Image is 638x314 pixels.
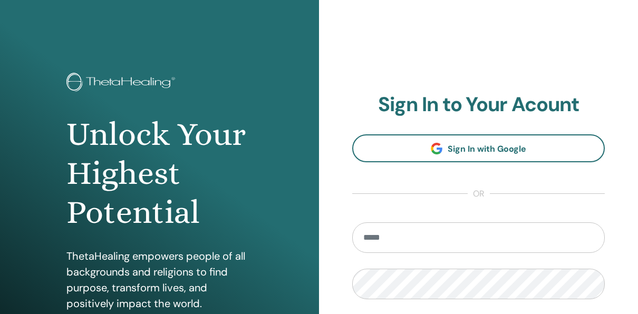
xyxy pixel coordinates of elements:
[352,134,605,162] a: Sign In with Google
[468,188,490,200] span: or
[66,248,253,311] p: ThetaHealing empowers people of all backgrounds and religions to find purpose, transform lives, a...
[66,115,253,232] h1: Unlock Your Highest Potential
[448,143,526,154] span: Sign In with Google
[352,93,605,117] h2: Sign In to Your Acount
